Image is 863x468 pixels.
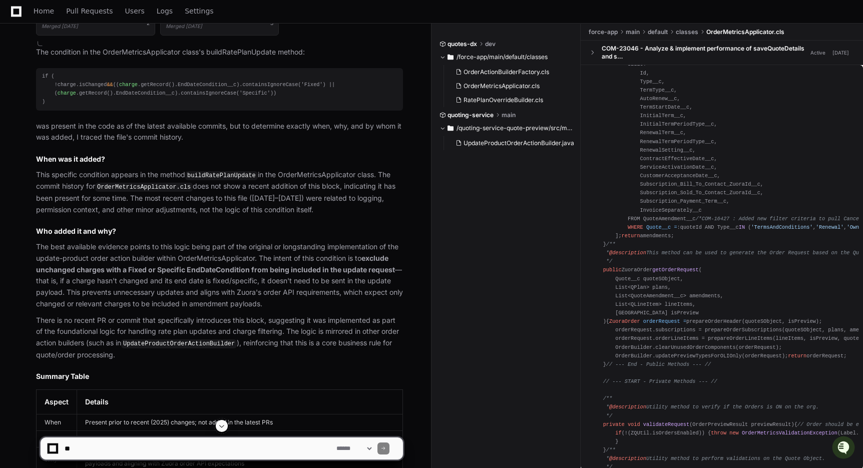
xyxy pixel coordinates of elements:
span: Merged [DATE] [166,23,202,29]
span: ZuoraOrder [609,318,640,324]
span: && [107,82,113,88]
img: Mohammad Monish [10,125,26,141]
span: UpdateProductOrderActionBuilder.java [464,139,574,147]
span: quoting-service [448,111,494,119]
span: getOrderRequest [652,267,698,273]
div: We're offline, but we'll be back soon! [34,85,145,93]
span: // --- End - Public Methods --- // [606,361,711,367]
span: return [788,353,806,359]
button: UpdateProductOrderActionBuilder.java [452,136,574,150]
span: Home [34,8,54,14]
th: Aspect [37,390,77,414]
span: • [83,134,87,142]
span: @description [609,404,646,410]
span: charge [58,90,76,96]
span: Logs [157,8,173,14]
button: /force-app/main/default/classes [440,49,573,65]
span: = [683,318,686,324]
div: Welcome [10,40,182,56]
button: Start new chat [170,78,182,90]
button: See all [155,107,182,119]
strong: exclude unchanged charges with a Fixed or Specific EndDateCondition from being included in the up... [36,254,395,274]
span: quotes-dx [448,40,477,48]
iframe: Open customer support [831,435,858,462]
span: OrderMetricsApplicator.cls [706,28,784,36]
span: // --- START - Private Methods --- // [603,378,717,384]
p: This specific condition appears in the method in the OrderMetricsApplicator class. The commit his... [36,169,403,216]
span: Pylon [100,157,121,164]
div: Past conversations [10,109,67,117]
span: WHERE [628,224,643,230]
img: 1756235613930-3d25f9e4-fa56-45dd-b3ad-e072dfbd1548 [10,75,28,93]
p: was present in the code as of the latest available commits, but to determine exactly when, why, a... [36,121,403,144]
img: PlayerZero [10,10,30,30]
span: dev [485,40,496,48]
span: /force-app/main/default/classes [457,53,548,61]
span: Settings [185,8,213,14]
span: charge [119,82,138,88]
span: orderRequest [643,318,680,324]
div: Start new chat [34,75,164,85]
p: The condition in the OrderMetricsApplicator class's buildRatePlanUpdate method: [36,47,403,58]
span: Merged [DATE] [42,23,78,29]
button: RatePlanOverrideBuilder.cls [452,93,567,107]
svg: Directory [448,122,454,134]
span: /** * Utility method to verify if the Orders is ON on the org. */ [591,395,819,418]
span: /quoting-service-quote-preview/src/main/java/com/zuora/cpq/quote/preview/orderactions [457,124,573,132]
svg: Directory [448,51,454,63]
span: [DATE] [89,134,109,142]
th: Details [77,390,403,414]
div: [DATE] [832,49,849,57]
code: buildRatePlanUpdate [185,171,258,180]
td: When [37,414,77,431]
code: OrderMetricsApplicator.cls [95,183,193,192]
div: if ( !charge.isChanged (( .getRecord().EndDateCondition__c).containsIgnoreCase('Fixed') || ( .get... [42,72,397,107]
span: main [626,28,640,36]
h3: Summary Table [36,371,403,381]
h3: When was it added? [36,154,403,164]
span: Quote__c [646,224,671,230]
span: main [502,111,516,119]
p: The best available evidence points to this logic being part of the original or longstanding imple... [36,241,403,310]
p: There is no recent PR or commit that specifically introduces this block, suggesting it was implem... [36,315,403,361]
code: UpdateProductOrderActionBuilder [121,339,237,348]
div: COM-23046 - Analyze & implement performance of saveQuoteDetails and s… [602,45,807,61]
span: Users [125,8,145,14]
span: Active [807,48,828,58]
span: Pull Requests [66,8,113,14]
button: /quoting-service-quote-preview/src/main/java/com/zuora/cpq/quote/preview/orderactions [440,120,573,136]
a: Powered byPylon [71,156,121,164]
span: @description [609,250,646,256]
td: Present prior to recent (2025) changes; not added in the latest PRs [77,414,403,431]
button: OrderMetricsApplicator.cls [452,79,567,93]
button: OrderActionBuilderFactory.cls [452,65,567,79]
span: public [603,267,622,273]
span: OrderActionBuilderFactory.cls [464,68,549,76]
span: ( Quote__c quoteSObject, List<QPlan> plans, List<QuoteAmendment__c> amendments, List<QLineItem> l... [591,267,723,324]
span: = [674,224,677,230]
span: OrderMetricsApplicator.cls [464,82,540,90]
span: 'Renewal' [816,224,843,230]
span: default [648,28,668,36]
span: [PERSON_NAME] [31,134,81,142]
span: return [622,233,640,239]
span: 'TermsAndConditions' [751,224,812,230]
span: RatePlanOverrideBuilder.cls [464,96,543,104]
span: classes [676,28,698,36]
span: force-app [589,28,618,36]
h3: Who added it and why? [36,226,403,236]
span: IN [739,224,745,230]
